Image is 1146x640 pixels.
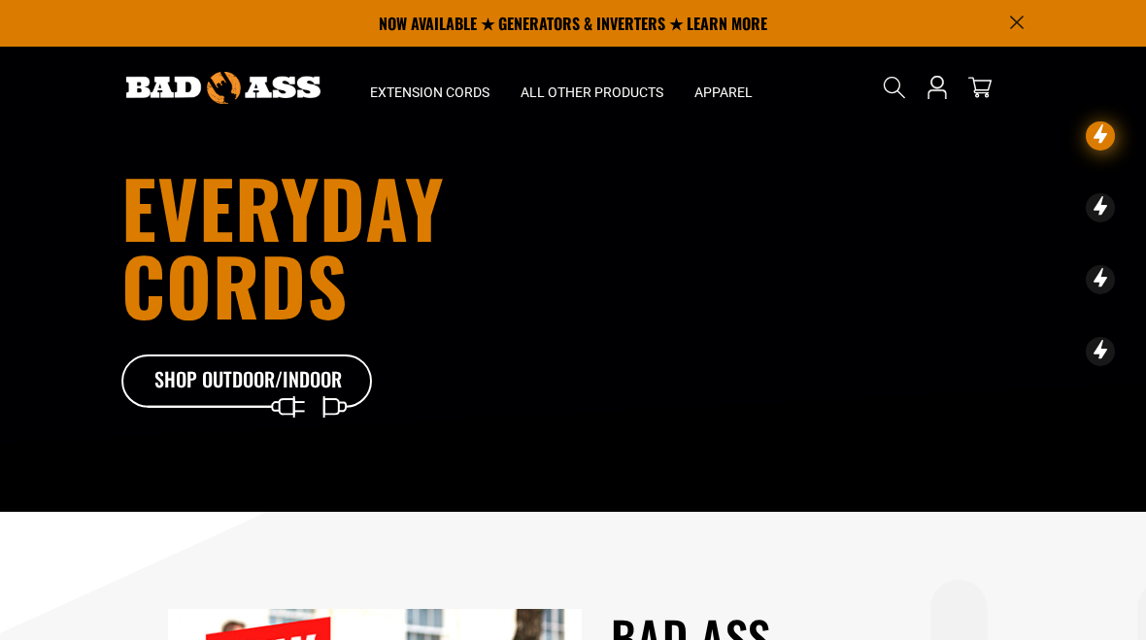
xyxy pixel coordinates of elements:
summary: All Other Products [505,47,679,128]
span: Apparel [694,84,753,101]
summary: Search [879,72,910,103]
img: Bad Ass Extension Cords [126,72,320,104]
summary: Apparel [679,47,768,128]
span: All Other Products [521,84,663,101]
span: Extension Cords [370,84,489,101]
a: Shop Outdoor/Indoor [121,354,374,409]
h1: Everyday cords [121,168,663,323]
summary: Extension Cords [354,47,505,128]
